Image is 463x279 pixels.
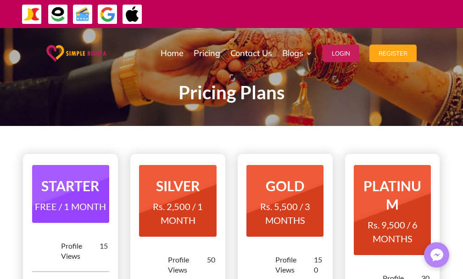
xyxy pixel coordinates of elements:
[48,4,68,25] img: EasyPaisa-icon
[368,219,418,244] span: Rs. 9,500 / 6 MONTHS
[428,246,446,264] img: Messenger
[369,30,417,76] a: Register
[97,4,118,25] img: GooglePay-icon
[323,30,359,76] a: Login
[41,177,100,194] strong: STARTER
[168,255,206,275] div: Profile Views
[275,255,314,275] div: Profile Views
[153,201,203,226] span: Rs. 2,500 / 1 MONTH
[323,45,359,62] button: Login
[35,201,106,212] span: FREE / 1 MONTH
[161,30,184,76] a: Home
[260,201,310,226] span: Rs. 5,500 / 3 MONTHS
[61,241,100,261] div: Profile Views
[156,177,200,194] strong: SILVER
[73,4,93,25] img: Credit Cards
[282,30,312,76] a: Blogs
[369,45,417,62] button: Register
[266,177,304,194] strong: GOLD
[363,177,421,212] strong: PLATINUM
[22,4,42,25] img: JazzCash-icon
[122,4,143,25] img: ApplePay-icon
[194,30,220,76] a: Pricing
[46,87,417,98] p: Pricing Plans
[230,30,272,76] a: Contact Us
